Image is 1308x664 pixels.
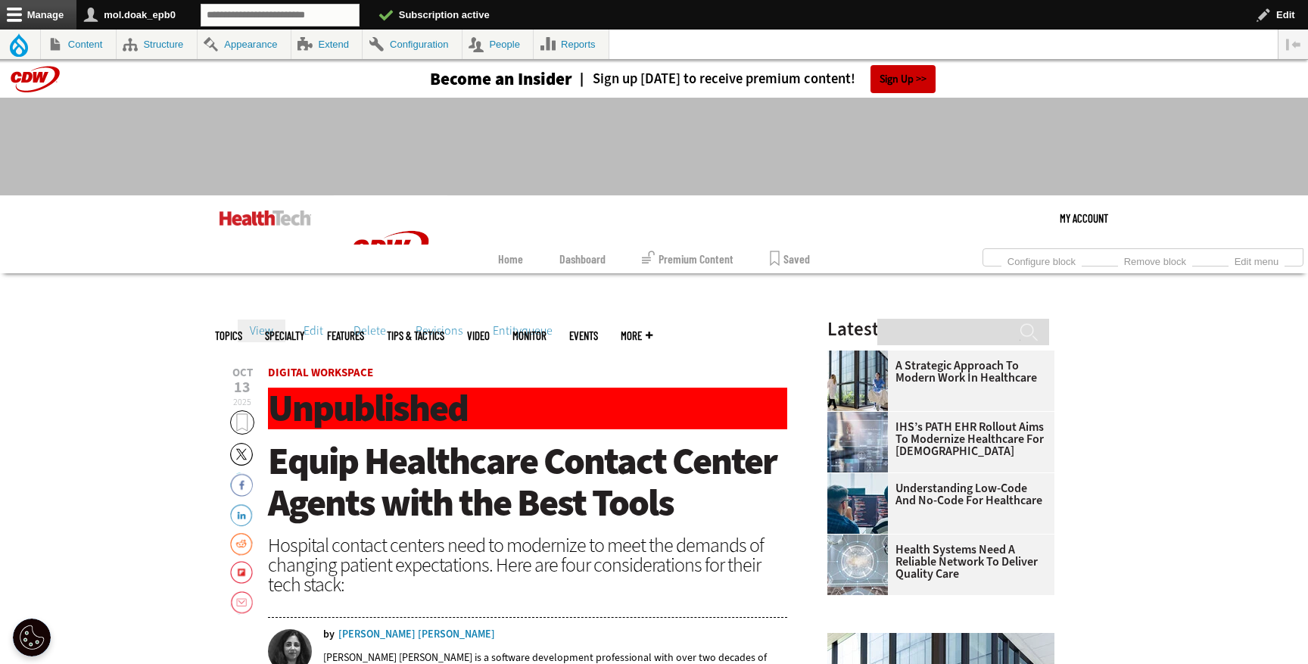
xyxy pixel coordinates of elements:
a: Structure [117,30,197,59]
span: More [621,330,652,341]
h3: Become an Insider [430,70,572,88]
a: Features [327,330,364,341]
a: Premium Content [642,245,733,273]
div: Hospital contact centers need to modernize to meet the demands of changing patient expectations. ... [268,535,787,594]
a: Healthcare networking [827,535,895,547]
a: CDW [334,295,447,311]
a: People [462,30,534,59]
a: Tips & Tactics [387,330,444,341]
a: Configuration [363,30,461,59]
a: Health Systems Need a Reliable Network To Deliver Quality Care [827,544,1045,580]
a: [PERSON_NAME] [PERSON_NAME] [338,629,495,640]
a: Appearance [198,30,291,59]
img: Home [334,195,447,307]
span: 2025 [233,396,251,408]
div: User menu [1060,195,1108,241]
a: Remove block [1118,251,1192,268]
a: IHS’s PATH EHR Rollout Aims to Modernize Healthcare for [DEMOGRAPHIC_DATA] [827,421,1045,457]
button: Open Preferences [13,619,51,656]
span: Topics [215,330,242,341]
a: Home [498,245,523,273]
span: Oct [230,367,254,379]
a: Saved [770,245,810,273]
a: Digital Workspace [268,365,373,380]
a: Edit menu [1229,251,1285,268]
a: Configure block [1001,251,1082,268]
a: MonITor [512,330,547,341]
img: Home [220,210,311,226]
h1: Unpublished [268,388,787,429]
img: Electronic health records [827,412,888,472]
a: Events [569,330,598,341]
a: Content [41,30,116,59]
a: Health workers in a modern hospital [827,351,895,363]
span: by [323,629,335,640]
a: Electronic health records [827,412,895,424]
a: Video [467,330,490,341]
a: Reports [534,30,609,59]
img: Coworkers coding [827,473,888,534]
a: Sign up [DATE] to receive premium content! [572,72,855,86]
div: Cookie Settings [13,619,51,656]
img: Healthcare networking [827,535,888,595]
a: Extend [291,30,363,59]
img: Health workers in a modern hospital [827,351,888,411]
a: Coworkers coding [827,473,895,485]
h3: Latest Articles [827,320,1054,338]
span: Equip Healthcare Contact Center Agents with the Best Tools [268,436,777,528]
span: 13 [230,380,254,395]
a: Dashboard [559,245,606,273]
span: Specialty [265,330,304,341]
a: Sign Up [870,65,936,93]
a: A Strategic Approach to Modern Work in Healthcare [827,360,1045,384]
a: Understanding Low-Code and No-Code for Healthcare [827,482,1045,507]
a: My Account [1060,195,1108,241]
a: Become an Insider [373,70,572,88]
button: Vertical orientation [1278,30,1308,59]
